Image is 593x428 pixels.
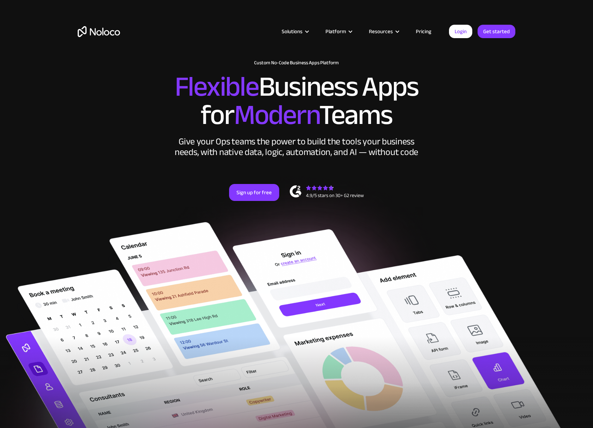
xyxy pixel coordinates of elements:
[360,27,407,36] div: Resources
[229,184,279,201] a: Sign up for free
[317,27,360,36] div: Platform
[449,25,472,38] a: Login
[234,89,319,141] span: Modern
[78,26,120,37] a: home
[282,27,303,36] div: Solutions
[175,60,259,113] span: Flexible
[273,27,317,36] div: Solutions
[369,27,393,36] div: Resources
[407,27,440,36] a: Pricing
[325,27,346,36] div: Platform
[173,136,420,157] div: Give your Ops teams the power to build the tools your business needs, with native data, logic, au...
[478,25,515,38] a: Get started
[78,73,515,129] h2: Business Apps for Teams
